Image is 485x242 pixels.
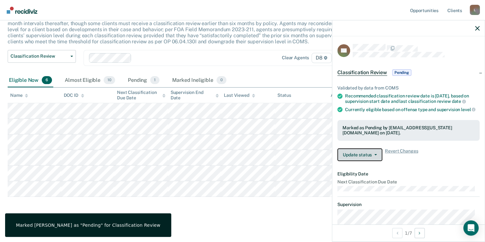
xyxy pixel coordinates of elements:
[8,74,53,88] div: Eligible Now
[470,5,480,15] div: L
[10,93,28,98] div: Name
[345,107,480,112] div: Currently eligible based on offense type and supervision
[461,107,475,112] span: level
[342,125,474,136] div: Marked as Pending by [EMAIL_ADDRESS][US_STATE][DOMAIN_NAME] on [DATE].
[171,74,228,88] div: Marked Ineligible
[64,93,84,98] div: DOC ID
[117,90,165,101] div: Next Classification Due Date
[312,53,332,63] span: D8
[337,202,480,207] dt: Supervision
[150,76,159,84] span: 1
[415,228,425,238] button: Next Opportunity
[11,53,68,59] span: Classification Review
[345,93,480,104] div: Recommended classification review date is [DATE], based on supervision start date and last classi...
[337,171,480,177] dt: Eligibility Date
[277,93,291,98] div: Status
[217,76,226,84] span: 0
[337,69,387,76] span: Classification Review
[7,7,37,14] img: Recidiviz
[282,55,309,60] div: Clear agents
[104,76,115,84] span: 10
[42,76,52,84] span: 6
[16,222,160,228] div: Marked [PERSON_NAME] as "Pending" for Classification Review
[171,90,219,101] div: Supervision End Date
[8,14,370,45] p: This alert helps staff identify clients due or overdue for a classification review, which are gen...
[470,5,480,15] button: Profile dropdown button
[332,224,485,241] div: 1 / 7
[337,148,382,161] button: Update status
[452,99,466,104] span: date
[337,85,480,91] div: Validated by data from COMS
[392,228,402,238] button: Previous Opportunity
[224,93,255,98] div: Last Viewed
[332,62,485,83] div: Classification ReviewPending
[463,220,479,236] div: Open Intercom Messenger
[392,69,411,76] span: Pending
[127,74,161,88] div: Pending
[385,148,418,161] span: Revert Changes
[337,179,480,185] dt: Next Classification Due Date
[331,93,361,98] div: Assigned to
[63,74,116,88] div: Almost Eligible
